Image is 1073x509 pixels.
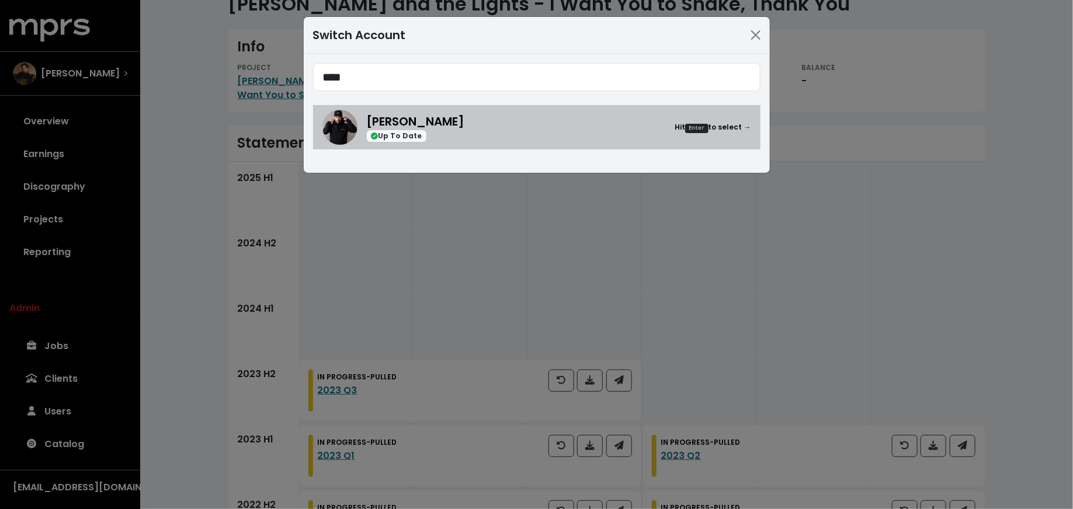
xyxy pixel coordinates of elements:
[313,63,761,91] input: Search accounts
[675,122,751,133] small: Hit to select →
[367,130,427,142] span: Up To Date
[367,113,465,130] span: [PERSON_NAME]
[322,110,357,145] img: Neil Ormandy
[685,124,708,133] kbd: Enter
[746,26,765,44] button: Close
[313,105,761,149] a: Neil Ormandy[PERSON_NAME]Up To DateHitEnterto select →
[313,26,406,44] div: Switch Account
